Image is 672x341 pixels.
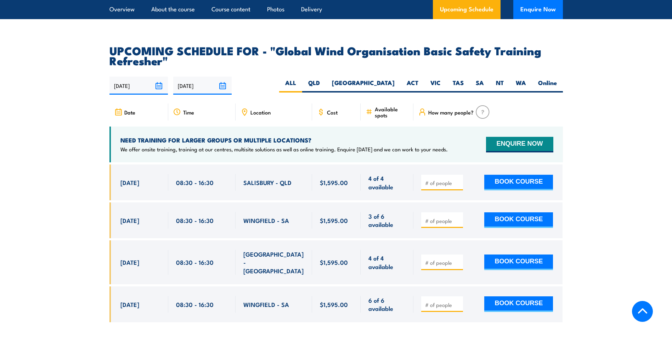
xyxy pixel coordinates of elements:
[447,79,470,93] label: TAS
[425,259,461,266] input: # of people
[424,79,447,93] label: VIC
[109,45,563,65] h2: UPCOMING SCHEDULE FOR - "Global Wind Organisation Basic Safety Training Refresher"
[176,300,214,308] span: 08:30 - 16:30
[302,79,326,93] label: QLD
[120,146,448,153] p: We offer onsite training, training at our centres, multisite solutions as well as online training...
[176,258,214,266] span: 08:30 - 16:30
[120,136,448,144] h4: NEED TRAINING FOR LARGER GROUPS OR MULTIPLE LOCATIONS?
[109,77,168,95] input: From date
[320,258,348,266] span: $1,595.00
[401,79,424,93] label: ACT
[532,79,563,93] label: Online
[510,79,532,93] label: WA
[243,300,289,308] span: WINGFIELD - SA
[368,296,406,313] span: 6 of 6 available
[320,216,348,224] span: $1,595.00
[176,178,214,186] span: 08:30 - 16:30
[484,255,553,270] button: BOOK COURSE
[120,258,139,266] span: [DATE]
[425,301,461,308] input: # of people
[279,79,302,93] label: ALL
[490,79,510,93] label: NT
[327,109,338,115] span: Cost
[243,216,289,224] span: WINGFIELD - SA
[425,179,461,186] input: # of people
[484,296,553,312] button: BOOK COURSE
[484,212,553,228] button: BOOK COURSE
[484,175,553,190] button: BOOK COURSE
[428,109,474,115] span: How many people?
[375,106,408,118] span: Available spots
[176,216,214,224] span: 08:30 - 16:30
[124,109,135,115] span: Date
[243,250,304,275] span: [GEOGRAPHIC_DATA] - [GEOGRAPHIC_DATA]
[470,79,490,93] label: SA
[183,109,194,115] span: Time
[120,300,139,308] span: [DATE]
[173,77,232,95] input: To date
[320,178,348,186] span: $1,595.00
[320,300,348,308] span: $1,595.00
[120,178,139,186] span: [DATE]
[425,217,461,224] input: # of people
[250,109,271,115] span: Location
[368,174,406,191] span: 4 of 4 available
[368,254,406,270] span: 4 of 4 available
[368,212,406,229] span: 3 of 6 available
[326,79,401,93] label: [GEOGRAPHIC_DATA]
[243,178,292,186] span: SALISBURY - QLD
[486,137,553,152] button: ENQUIRE NOW
[120,216,139,224] span: [DATE]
